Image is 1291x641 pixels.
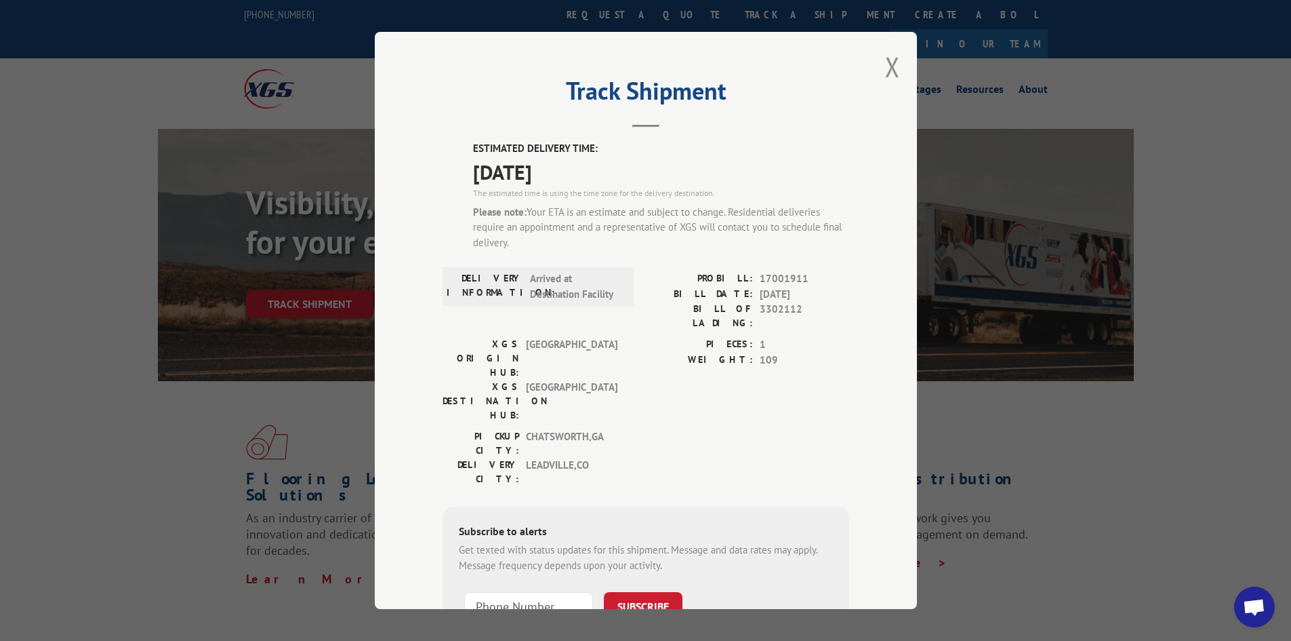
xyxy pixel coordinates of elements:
label: PROBILL: [646,271,753,287]
span: 1 [760,337,849,353]
label: BILL OF LADING: [646,302,753,330]
label: DELIVERY INFORMATION: [447,271,523,302]
div: The estimated time is using the time zone for the delivery destination. [473,187,849,199]
span: [DATE] [760,287,849,303]
div: Subscribe to alerts [459,523,833,543]
span: [DATE] [473,157,849,187]
input: Phone Number [464,592,593,621]
strong: Please note: [473,206,527,218]
label: PICKUP CITY: [443,429,519,458]
label: PIECES: [646,337,753,353]
div: Open chat [1234,587,1275,627]
button: SUBSCRIBE [604,592,682,621]
label: XGS ORIGIN HUB: [443,337,519,380]
span: Arrived at Destination Facility [530,271,621,302]
span: 109 [760,353,849,368]
label: BILL DATE: [646,287,753,303]
label: ESTIMATED DELIVERY TIME: [473,141,849,157]
div: Your ETA is an estimate and subject to change. Residential deliveries require an appointment and ... [473,205,849,251]
span: 17001911 [760,271,849,287]
span: LEADVILLE , CO [526,458,617,486]
span: [GEOGRAPHIC_DATA] [526,337,617,380]
label: XGS DESTINATION HUB: [443,380,519,423]
label: WEIGHT: [646,353,753,368]
span: [GEOGRAPHIC_DATA] [526,380,617,423]
button: Close modal [885,49,900,85]
div: Get texted with status updates for this shipment. Message and data rates may apply. Message frequ... [459,543,833,573]
span: 3302112 [760,302,849,330]
h2: Track Shipment [443,81,849,107]
span: CHATSWORTH , GA [526,429,617,458]
label: DELIVERY CITY: [443,458,519,486]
